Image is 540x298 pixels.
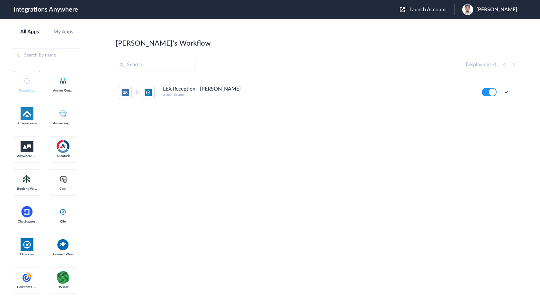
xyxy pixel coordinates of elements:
[53,220,73,223] span: Clio
[59,77,67,85] img: answerconnect-logo.svg
[53,121,73,125] span: Answering Service
[116,58,195,72] input: Search
[59,175,67,183] img: cash-logo.svg
[21,141,33,152] img: aww.png
[21,107,33,120] img: af-app-logo.svg
[163,86,241,92] h4: LEX Reception - [PERSON_NAME]
[494,62,497,67] span: 1
[21,206,33,218] img: chatsupport-icon.svg
[59,208,67,216] img: clio-logo.svg
[17,89,37,92] span: Create App
[57,140,69,153] img: autotask.png
[17,121,37,125] span: AnswerForce
[53,285,73,289] span: DS Task
[24,78,30,84] img: add-icon.svg
[53,154,73,158] span: Autotask
[163,92,473,97] h5: a month ago
[53,252,73,256] span: ConnectWise
[489,62,492,67] span: 1
[116,39,211,48] h2: [PERSON_NAME]'s Workflow
[13,29,47,35] a: All Apps
[476,7,517,13] span: [PERSON_NAME]
[53,89,73,92] span: AnswerConnect
[53,187,73,191] span: Cash
[14,6,78,13] h1: Integrations Anywhere
[400,7,454,13] button: Launch Account
[17,154,37,158] span: Anywhere Works
[400,7,405,12] img: launch-acct-icon.svg
[21,271,33,284] img: constant-contact.svg
[466,62,497,68] h4: Displaying -
[17,252,37,256] span: Clio Grow
[13,48,80,62] input: Search by name
[17,285,37,289] span: Constant Contact
[57,238,69,251] img: connectwise.png
[21,238,33,251] img: Clio.jpg
[47,29,80,35] a: My Apps
[462,4,473,15] img: dennis.webp
[21,173,33,185] img: Setmore_Logo.svg
[17,187,37,191] span: Booking Widget
[17,220,37,223] span: ChatSupport
[57,107,69,120] img: Answering_service.png
[57,271,69,284] img: distributedSource.png
[410,7,446,12] span: Launch Account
